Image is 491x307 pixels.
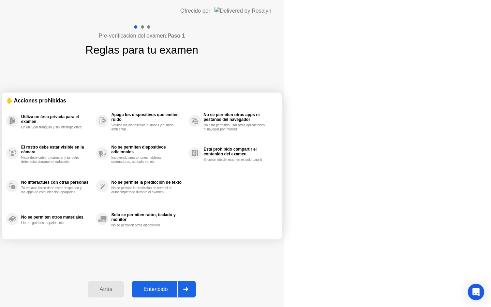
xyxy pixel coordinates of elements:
div: No se permiten otros materiales [21,215,93,220]
div: No se permite la predicción de texto [111,180,185,185]
div: Ofrecido por [180,7,210,15]
div: Tu espacio físico debe estar despejado y las apps de comunicación apagadas [21,186,86,194]
div: No se permiten dispositivos adicionales [111,145,185,154]
div: El contenido del examen es solo para ti [204,158,268,162]
b: Paso 1 [167,33,185,39]
div: El rostro debe estar visible en la cámara [21,145,93,154]
div: Nada debe cubrir tu cámara, y tu rostro debe estar claramente enfocado [21,156,86,164]
div: Open Intercom Messenger [468,284,484,300]
button: Entendido [132,281,196,297]
div: No se permiten otros dispositivos [111,223,176,227]
div: Apaga los dispositivos que emiten ruido [111,112,185,122]
div: En un lugar tranquilo y sin interrupciones [21,125,86,129]
div: Libros, guiones, papeles, etc. [21,221,86,225]
div: Utiliza un área privada para el examen [21,114,93,124]
div: Atrás [90,286,122,292]
div: No se permite la predicción de texto ni el autocompletado durante el examen [111,186,176,194]
div: No se permiten otras apps ni pestañas del navegador [204,112,274,122]
div: No está permitido usar otras aplicaciones ni navegar por internet [204,123,268,131]
div: ✋ Acciones prohibidas [6,97,278,104]
div: No interactúes con otras personas [21,180,93,185]
div: Verifica los dispositivos ruidosos y el ruido ambiental [111,123,176,131]
div: Entendido [134,286,177,292]
img: Delivered by Rosalyn [214,7,271,15]
h1: Reglas para tu examen [86,42,198,58]
div: Incluyendo smartphones, tabletas, ordenadores, auriculares, etc. [111,156,176,164]
div: Solo se permiten ratón, teclado y monitor [111,212,185,222]
h4: Pre-verificación del examen: [99,32,185,40]
button: Atrás [88,281,124,297]
div: Está prohibido compartir el contenido del examen [204,147,274,156]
